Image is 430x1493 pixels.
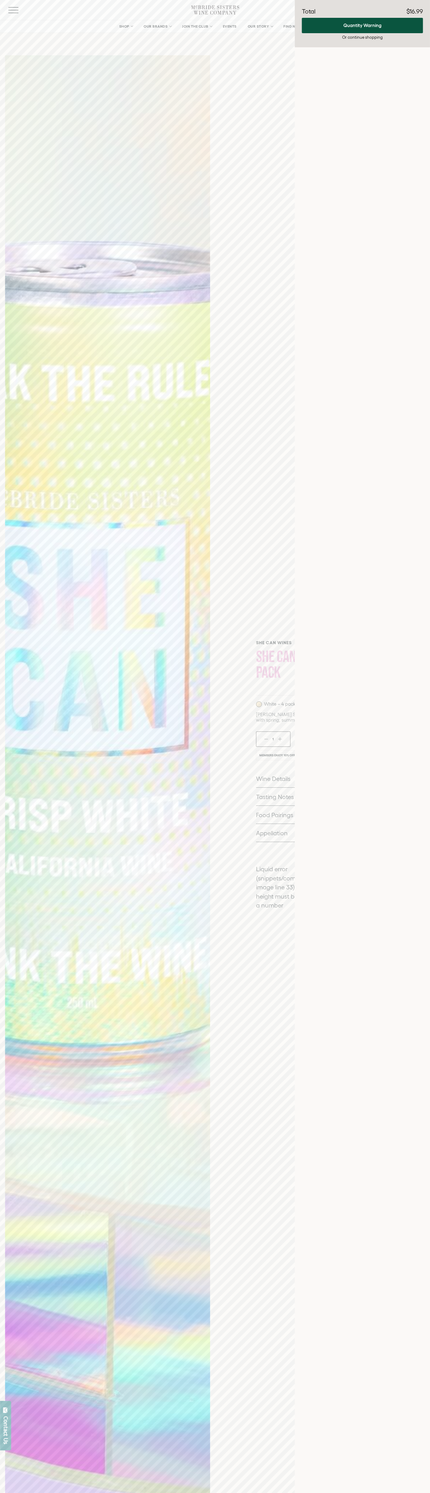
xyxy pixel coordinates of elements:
a: JOIN THE CLUB [178,20,216,33]
div: Or continue shopping [302,34,423,40]
a: Wine Details [256,770,389,787]
a: Tasting Notes [256,788,389,805]
div: Total [302,7,315,16]
span: $16.99 [406,8,423,15]
a: EVENTS [219,20,241,33]
button: Next [176,773,192,789]
span: OUR STORY [248,24,269,29]
span: FIND NEAR YOU [283,24,311,29]
a: Appellation [256,824,389,842]
a: SHOP [115,20,136,33]
span: 1 [272,737,274,741]
span: OUR BRANDS [144,24,168,29]
button: Quantity Warning [302,18,423,33]
div: Contact Us [3,1416,9,1444]
li: Members enjoy 10% off or more. or to unlock savings. [256,750,389,760]
h1: SHE CAN Crisp White 4-pack [256,649,389,680]
a: OUR STORY [244,20,277,33]
a: OUR BRANDS [140,20,175,33]
span: EVENTS [223,24,237,29]
span: [PERSON_NAME] Sisters SHE CAN Crisp White pairs perfectly with spring, summer, and every day that... [256,712,383,723]
a: Food Pairings [256,806,389,824]
button: Previous [23,773,39,789]
li: Liquid error (snippets/component__lazyload-image line 33): height must be a number [256,865,301,910]
span: JOIN THE CLUB [182,24,208,29]
span: SHOP [119,24,129,29]
button: Mobile Menu Trigger [8,7,30,13]
p: White – 4 pack of 250ml cans [256,701,327,707]
a: FIND NEAR YOU [279,20,315,33]
h6: SHE CAN Wines [256,640,389,645]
